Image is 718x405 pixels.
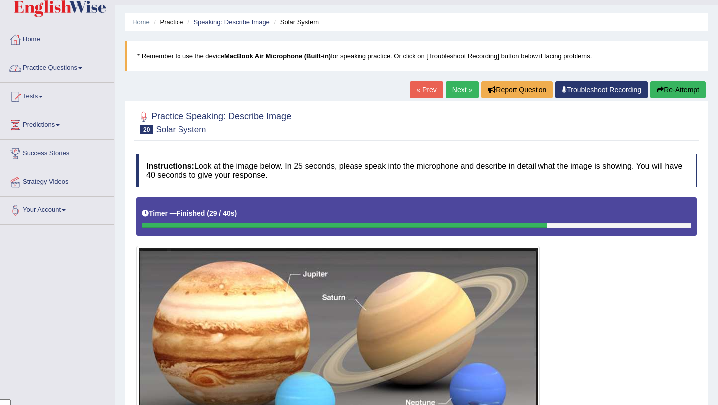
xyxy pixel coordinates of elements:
[209,209,235,217] b: 29 / 40s
[193,18,269,26] a: Speaking: Describe Image
[481,81,553,98] button: Report Question
[650,81,706,98] button: Re-Attempt
[207,209,209,217] b: (
[142,210,237,217] h5: Timer —
[0,111,114,136] a: Predictions
[0,26,114,51] a: Home
[0,168,114,193] a: Strategy Videos
[136,109,291,134] h2: Practice Speaking: Describe Image
[136,154,697,187] h4: Look at the image below. In 25 seconds, please speak into the microphone and describe in detail w...
[446,81,479,98] a: Next »
[146,162,194,170] b: Instructions:
[555,81,648,98] a: Troubleshoot Recording
[151,17,183,27] li: Practice
[132,18,150,26] a: Home
[410,81,443,98] a: « Prev
[271,17,319,27] li: Solar System
[0,197,114,221] a: Your Account
[156,125,206,134] small: Solar System
[125,41,708,71] blockquote: * Remember to use the device for speaking practice. Or click on [Troubleshoot Recording] button b...
[177,209,205,217] b: Finished
[224,52,331,60] b: MacBook Air Microphone (Built-in)
[140,125,153,134] span: 20
[0,54,114,79] a: Practice Questions
[235,209,237,217] b: )
[0,83,114,108] a: Tests
[0,140,114,165] a: Success Stories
